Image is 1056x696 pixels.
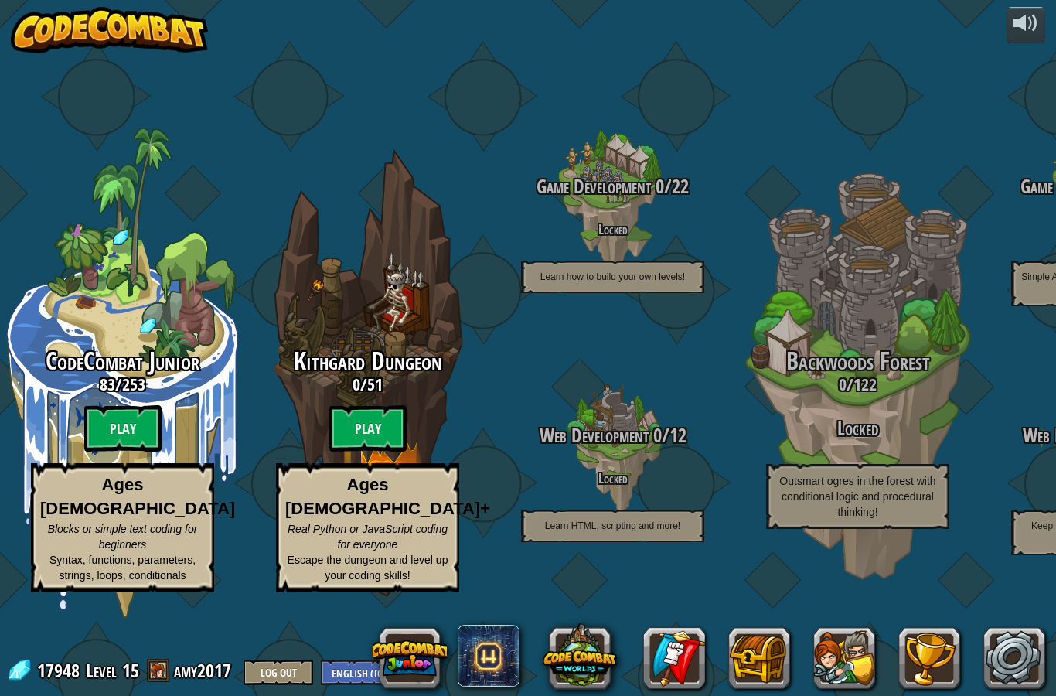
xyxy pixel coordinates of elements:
[285,475,490,518] strong: Ages [DEMOGRAPHIC_DATA]+
[490,425,735,446] h3: /
[245,128,490,618] div: Complete previous world to unlock
[853,373,877,396] span: 122
[40,475,235,518] strong: Ages [DEMOGRAPHIC_DATA]
[244,660,313,685] button: Log Out
[540,422,649,449] span: Web Development
[735,375,980,394] h3: /
[288,523,448,551] span: Real Python or JavaScript coding for everyone
[100,373,115,396] span: 83
[122,373,145,396] span: 253
[84,405,162,452] btn: Play
[288,554,448,582] span: Escape the dungeon and level up your coding skills!
[490,471,735,486] h4: Locked
[48,523,198,551] span: Blocks or simple text coding for beginners
[545,520,680,531] span: Learn HTML, scripting and more!
[46,344,199,377] span: CodeCombat Junior
[329,405,407,452] btn: Play
[353,373,360,396] span: 0
[786,344,930,377] span: Backwoods Forest
[86,658,117,684] span: Level
[245,375,490,394] h3: /
[735,418,980,439] h3: Locked
[651,173,664,200] span: 0
[1007,7,1045,43] button: Adjust volume
[649,422,662,449] span: 0
[174,658,236,683] a: amy2017
[669,422,686,449] span: 12
[122,658,139,683] span: 15
[490,222,735,237] h4: Locked
[11,7,209,53] img: CodeCombat - Learn how to code by playing a game
[537,173,651,200] span: Game Development
[49,554,196,582] span: Syntax, functions, parameters, strings, loops, conditionals
[37,658,84,683] span: 17948
[540,271,685,282] span: Learn how to build your own levels!
[367,373,383,396] span: 51
[839,373,847,396] span: 0
[490,176,735,197] h3: /
[672,173,689,200] span: 22
[294,344,442,377] span: Kithgard Dungeon
[779,475,935,518] span: Outsmart ogres in the forest with conditional logic and procedural thinking!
